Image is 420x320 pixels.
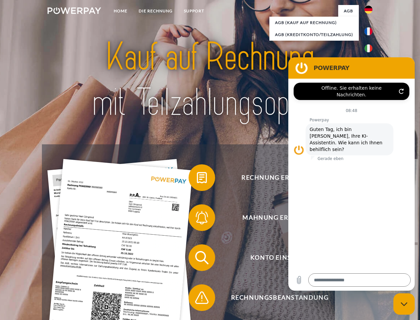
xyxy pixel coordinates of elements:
span: Konto einsehen [198,244,361,271]
a: Home [108,5,133,17]
span: Rechnung erhalten? [198,164,361,191]
button: Rechnungsbeanstandung [189,284,361,311]
a: SUPPORT [178,5,210,17]
img: qb_bell.svg [194,209,210,226]
img: qb_bill.svg [194,169,210,186]
img: it [364,44,372,52]
a: AGB (Kreditkonto/Teilzahlung) [269,29,359,41]
img: qb_warning.svg [194,289,210,306]
img: title-powerpay_de.svg [64,32,356,128]
a: agb [338,5,359,17]
a: AGB (Kauf auf Rechnung) [269,17,359,29]
img: fr [364,27,372,35]
a: DIE RECHNUNG [133,5,178,17]
span: Mahnung erhalten? [198,204,361,231]
span: Rechnungsbeanstandung [198,284,361,311]
button: Mahnung erhalten? [189,204,361,231]
iframe: Messaging-Fenster [288,57,415,291]
img: de [364,6,372,14]
button: Rechnung erhalten? [189,164,361,191]
img: logo-powerpay-white.svg [48,7,101,14]
iframe: Schaltfläche zum Öffnen des Messaging-Fensters; Konversation läuft [393,293,415,315]
img: qb_search.svg [194,249,210,266]
button: Konto einsehen [189,244,361,271]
